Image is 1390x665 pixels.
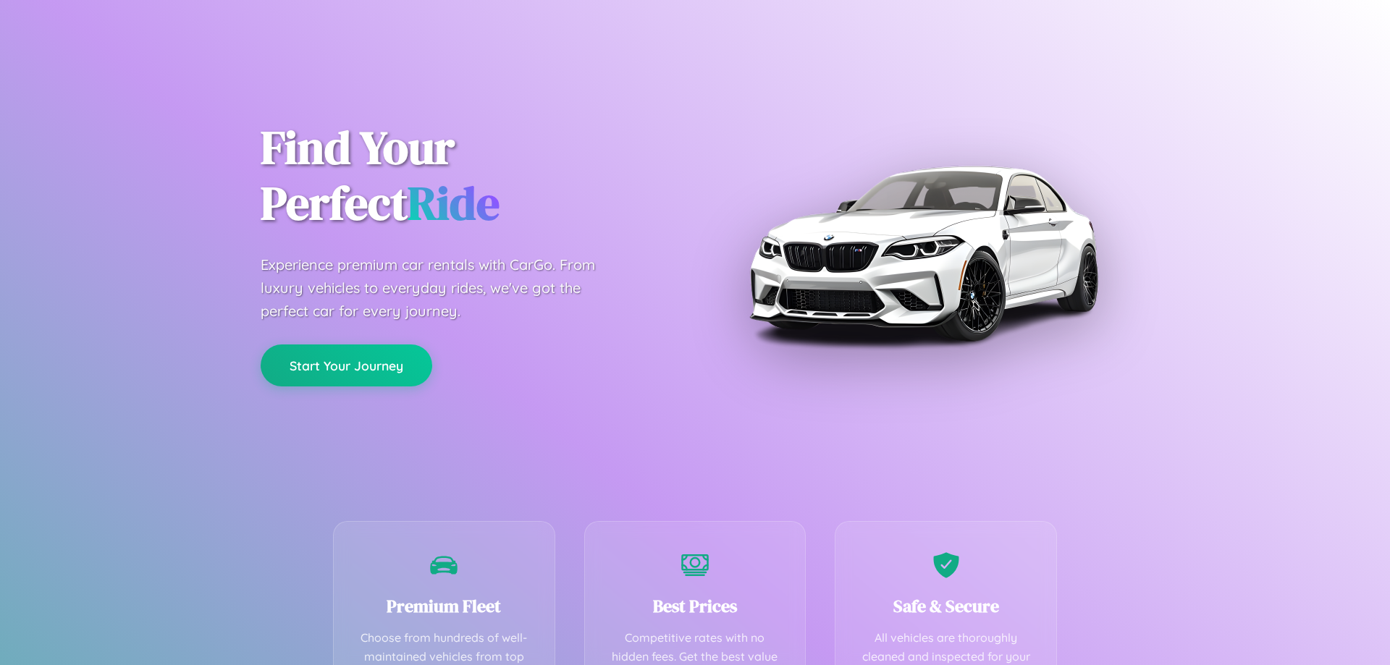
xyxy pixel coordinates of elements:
[742,72,1104,434] img: Premium BMW car rental vehicle
[261,344,432,386] button: Start Your Journey
[261,253,623,323] p: Experience premium car rentals with CarGo. From luxury vehicles to everyday rides, we've got the ...
[355,594,533,618] h3: Premium Fleet
[261,120,673,232] h1: Find Your Perfect
[607,594,784,618] h3: Best Prices
[857,594,1035,618] h3: Safe & Secure
[408,171,500,234] span: Ride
